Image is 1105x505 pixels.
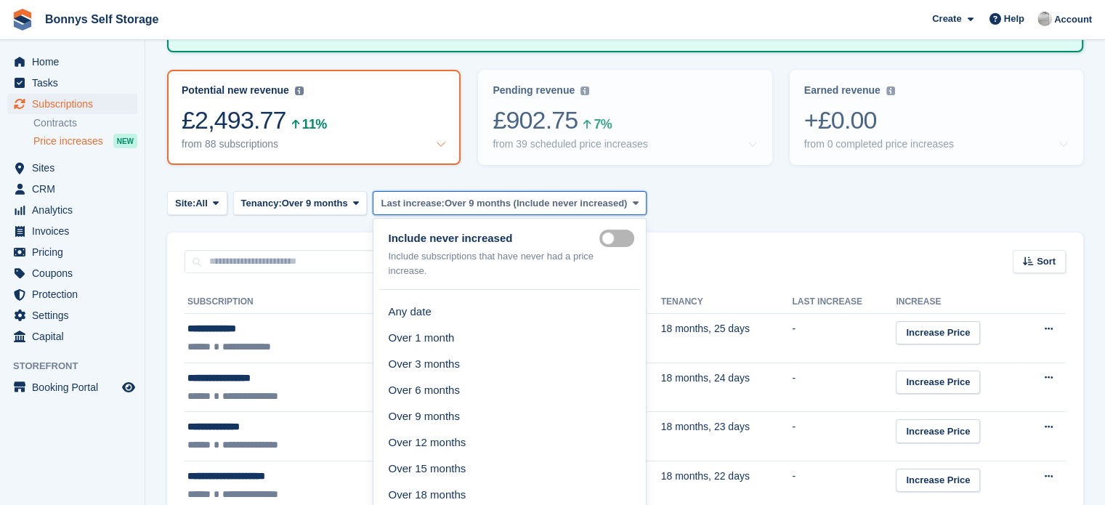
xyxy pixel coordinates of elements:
[580,86,589,95] img: icon-info-grey-7440780725fd019a000dd9b08b2336e03edf1995a4989e88bcd33f0948082b44.svg
[32,200,119,220] span: Analytics
[7,305,137,326] a: menu
[792,291,896,314] th: Last increase
[792,363,896,412] td: -
[1004,12,1024,26] span: Help
[379,403,640,429] a: Over 9 months
[13,359,145,373] span: Storefront
[33,116,137,130] a: Contracts
[7,284,137,304] a: menu
[896,291,1021,314] th: Increase
[661,470,750,482] span: 18 months, 22 days
[932,12,961,26] span: Create
[32,52,119,72] span: Home
[7,326,137,347] a: menu
[233,191,368,215] button: Tenancy: Over 9 months
[32,179,119,199] span: CRM
[282,196,348,211] span: Over 9 months
[120,379,137,396] a: Preview store
[661,323,750,334] span: 18 months, 25 days
[493,105,757,135] div: £902.75
[792,314,896,363] td: -
[32,305,119,326] span: Settings
[12,9,33,31] img: stora-icon-8386f47178a22dfd0bd8f6a31ec36ba5ce8667c1dd55bd0f319d3a0aa187defe.svg
[302,119,326,129] div: 11%
[792,412,896,461] td: -
[7,221,137,241] a: menu
[445,196,627,211] span: Over 9 months (Include never increased)
[167,70,461,165] a: Potential new revenue £2,493.77 11% from 88 subscriptions
[182,105,446,135] div: £2,493.77
[295,86,304,95] img: icon-info-grey-7440780725fd019a000dd9b08b2336e03edf1995a4989e88bcd33f0948082b44.svg
[32,284,119,304] span: Protection
[661,421,750,432] span: 18 months, 23 days
[7,242,137,262] a: menu
[381,196,444,211] span: Last increase:
[7,263,137,283] a: menu
[896,419,980,443] a: Increase Price
[167,191,227,215] button: Site: All
[790,70,1083,165] a: Earned revenue +£0.00 from 0 completed price increases
[32,263,119,283] span: Coupons
[7,94,137,114] a: menu
[379,456,640,482] a: Over 15 months
[32,73,119,93] span: Tasks
[379,351,640,377] a: Over 3 months
[1054,12,1092,27] span: Account
[493,84,575,97] div: Pending revenue
[7,52,137,72] a: menu
[599,237,640,239] label: Include never
[175,196,195,211] span: Site:
[493,138,647,150] div: from 39 scheduled price increases
[7,377,137,397] a: menu
[32,377,119,397] span: Booking Portal
[804,138,954,150] div: from 0 completed price increases
[379,325,640,351] a: Over 1 month
[896,371,980,395] a: Increase Price
[594,119,611,129] div: 7%
[32,158,119,178] span: Sites
[373,191,647,215] button: Last increase: Over 9 months (Include never increased)
[896,321,980,345] a: Increase Price
[33,134,103,148] span: Price increases
[195,196,208,211] span: All
[1037,254,1056,269] span: Sort
[182,84,289,97] div: Potential new revenue
[1037,12,1052,26] img: James Bonny
[241,196,282,211] span: Tenancy:
[33,133,137,149] a: Price increases NEW
[804,105,1069,135] div: +£0.00
[32,94,119,114] span: Subscriptions
[388,249,599,278] p: Include subscriptions that have never had a price increase.
[379,377,640,403] a: Over 6 months
[32,221,119,241] span: Invoices
[896,469,980,493] a: Increase Price
[661,291,793,314] th: Tenancy
[804,84,881,97] div: Earned revenue
[113,134,137,148] div: NEW
[7,200,137,220] a: menu
[379,299,640,325] a: Any date
[32,242,119,262] span: Pricing
[185,291,661,314] th: Subscription
[182,138,278,150] div: from 88 subscriptions
[661,372,750,384] span: 18 months, 24 days
[388,230,599,247] label: Include never increased
[39,7,164,31] a: Bonnys Self Storage
[886,86,895,95] img: icon-info-grey-7440780725fd019a000dd9b08b2336e03edf1995a4989e88bcd33f0948082b44.svg
[478,70,772,165] a: Pending revenue £902.75 7% from 39 scheduled price increases
[7,179,137,199] a: menu
[7,73,137,93] a: menu
[32,326,119,347] span: Capital
[7,158,137,178] a: menu
[379,429,640,456] a: Over 12 months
